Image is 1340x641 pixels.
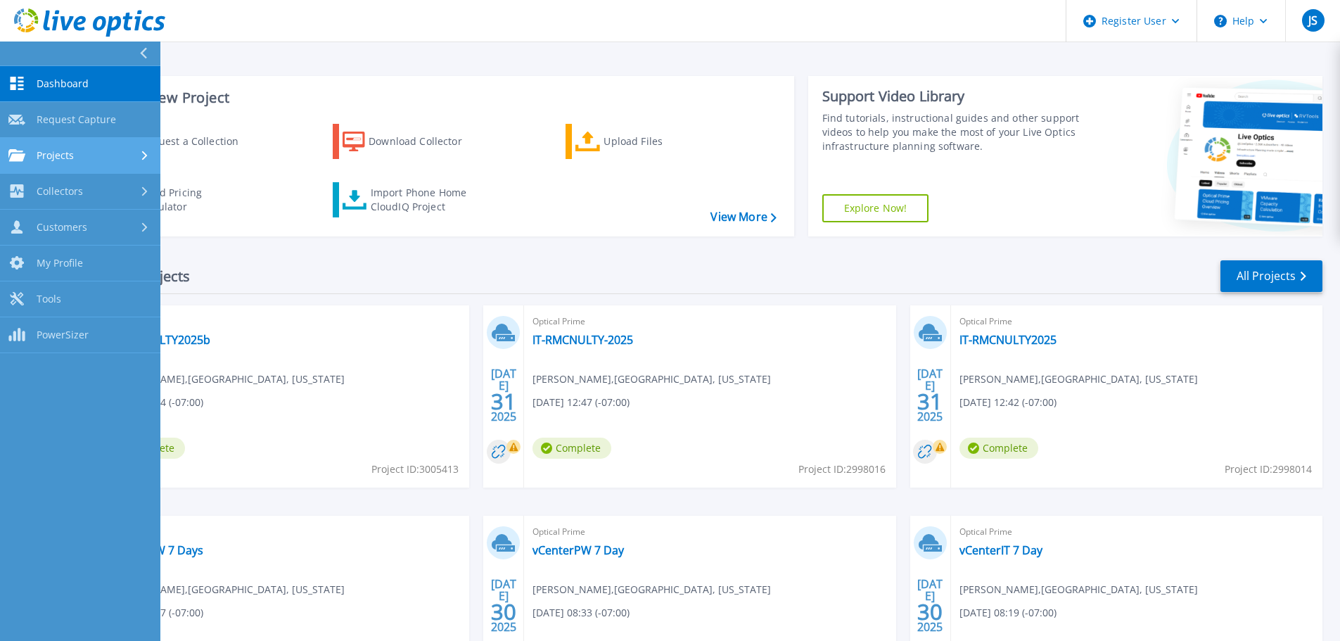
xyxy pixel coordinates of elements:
[490,580,517,631] div: [DATE] 2025
[917,369,943,421] div: [DATE] 2025
[37,221,87,234] span: Customers
[371,462,459,477] span: Project ID: 3005413
[37,77,89,90] span: Dashboard
[710,210,776,224] a: View More
[106,582,345,597] span: [PERSON_NAME] , [GEOGRAPHIC_DATA], [US_STATE]
[959,524,1314,540] span: Optical Prime
[532,395,630,410] span: [DATE] 12:47 (-07:00)
[106,524,461,540] span: Optical Prime
[371,186,480,214] div: Import Phone Home CloudIQ Project
[959,372,1198,387] span: [PERSON_NAME] , [GEOGRAPHIC_DATA], [US_STATE]
[1220,260,1322,292] a: All Projects
[822,111,1085,153] div: Find tutorials, instructional guides and other support videos to help you make the most of your L...
[822,87,1085,106] div: Support Video Library
[532,333,633,347] a: IT-RMCNULTY-2025
[959,314,1314,329] span: Optical Prime
[1225,462,1312,477] span: Project ID: 2998014
[140,127,253,156] div: Request a Collection
[532,582,771,597] span: [PERSON_NAME] , [GEOGRAPHIC_DATA], [US_STATE]
[100,124,257,159] a: Request a Collection
[100,90,776,106] h3: Start a New Project
[917,395,943,407] span: 31
[333,124,490,159] a: Download Collector
[917,606,943,618] span: 30
[106,314,461,329] span: Optical Prime
[532,372,771,387] span: [PERSON_NAME] , [GEOGRAPHIC_DATA], [US_STATE]
[959,395,1057,410] span: [DATE] 12:42 (-07:00)
[490,369,517,421] div: [DATE] 2025
[959,582,1198,597] span: [PERSON_NAME] , [GEOGRAPHIC_DATA], [US_STATE]
[959,543,1042,557] a: vCenterIT 7 Day
[532,314,887,329] span: Optical Prime
[532,543,624,557] a: vCenterPW 7 Day
[822,194,929,222] a: Explore Now!
[959,438,1038,459] span: Complete
[566,124,722,159] a: Upload Files
[37,293,61,305] span: Tools
[37,185,83,198] span: Collectors
[1308,15,1317,26] span: JS
[491,395,516,407] span: 31
[369,127,481,156] div: Download Collector
[37,149,74,162] span: Projects
[917,580,943,631] div: [DATE] 2025
[491,606,516,618] span: 30
[37,113,116,126] span: Request Capture
[532,524,887,540] span: Optical Prime
[604,127,716,156] div: Upload Files
[532,605,630,621] span: [DATE] 08:33 (-07:00)
[37,257,83,269] span: My Profile
[798,462,886,477] span: Project ID: 2998016
[959,333,1057,347] a: IT-RMCNULTY2025
[100,182,257,217] a: Cloud Pricing Calculator
[532,438,611,459] span: Complete
[959,605,1057,621] span: [DATE] 08:19 (-07:00)
[138,186,250,214] div: Cloud Pricing Calculator
[106,372,345,387] span: [PERSON_NAME] , [GEOGRAPHIC_DATA], [US_STATE]
[37,329,89,341] span: PowerSizer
